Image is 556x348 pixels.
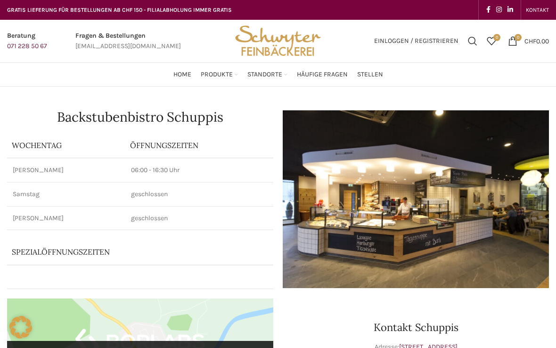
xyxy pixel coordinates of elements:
a: Suchen [463,32,482,50]
a: 0 [482,32,501,50]
span: Häufige Fragen [297,70,348,79]
p: [PERSON_NAME] [13,166,120,175]
a: 0 CHF0.00 [503,32,554,50]
h3: Kontakt Schuppis [283,322,549,332]
span: Standorte [247,70,282,79]
span: CHF [524,37,536,45]
a: Einloggen / Registrieren [369,32,463,50]
div: Main navigation [2,65,554,84]
a: Instagram social link [493,3,505,17]
h1: Backstubenbistro Schuppis [7,110,273,124]
p: Samstag [13,190,120,199]
a: Infobox link [7,31,47,52]
img: Bäckerei Schwyter [232,20,324,62]
span: 0 [515,34,522,41]
a: Häufige Fragen [297,65,348,84]
bdi: 0.00 [524,37,549,45]
span: GRATIS LIEFERUNG FÜR BESTELLUNGEN AB CHF 150 - FILIALABHOLUNG IMMER GRATIS [7,7,232,13]
p: ÖFFNUNGSZEITEN [130,140,269,150]
span: KONTAKT [526,7,549,13]
div: Secondary navigation [521,0,554,19]
a: Standorte [247,65,287,84]
a: Stellen [357,65,383,84]
span: Produkte [201,70,233,79]
div: Meine Wunschliste [482,32,501,50]
p: geschlossen [131,190,268,199]
p: geschlossen [131,214,268,223]
a: KONTAKT [526,0,549,19]
span: Home [173,70,191,79]
p: Spezialöffnungszeiten [12,247,225,257]
a: Produkte [201,65,238,84]
a: Site logo [232,36,324,44]
p: Wochentag [12,140,121,150]
a: Home [173,65,191,84]
a: Infobox link [75,31,181,52]
a: Linkedin social link [505,3,516,17]
p: 06:00 - 16:30 Uhr [131,166,268,175]
p: [PERSON_NAME] [13,214,120,223]
span: 0 [493,34,500,41]
span: Einloggen / Registrieren [374,38,458,44]
span: Stellen [357,70,383,79]
a: Facebook social link [483,3,493,17]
